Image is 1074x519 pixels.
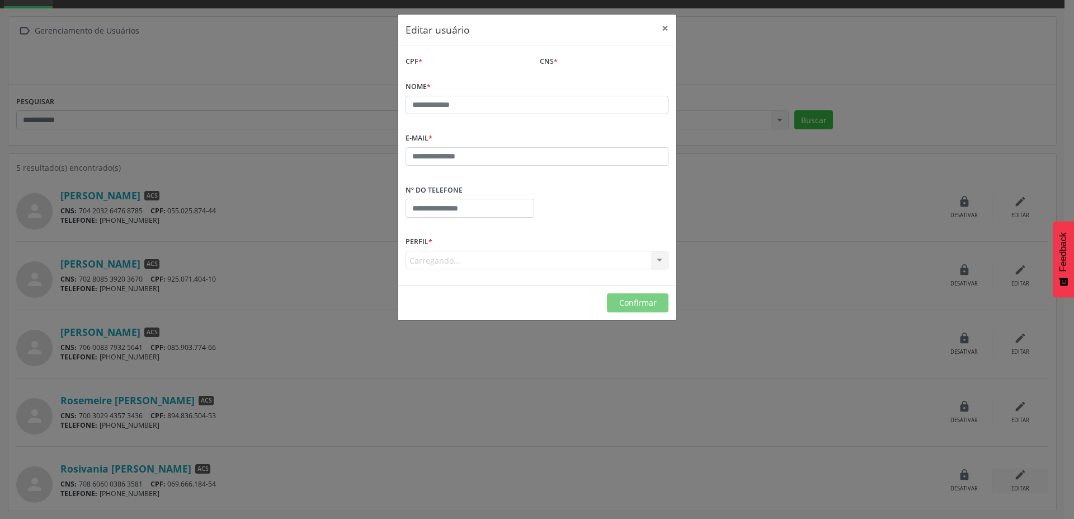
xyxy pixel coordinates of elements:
label: Perfil [406,233,432,251]
label: E-mail [406,130,432,147]
h5: Editar usuário [406,22,470,37]
button: Confirmar [607,293,668,312]
label: Nº do Telefone [406,181,463,199]
label: CNS [540,53,558,71]
label: Nome [406,78,431,96]
label: CPF [406,53,422,71]
button: Close [654,15,676,42]
span: Confirmar [619,297,657,308]
span: Feedback [1058,232,1068,272]
button: Feedback - Mostrar pesquisa [1053,221,1074,297]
